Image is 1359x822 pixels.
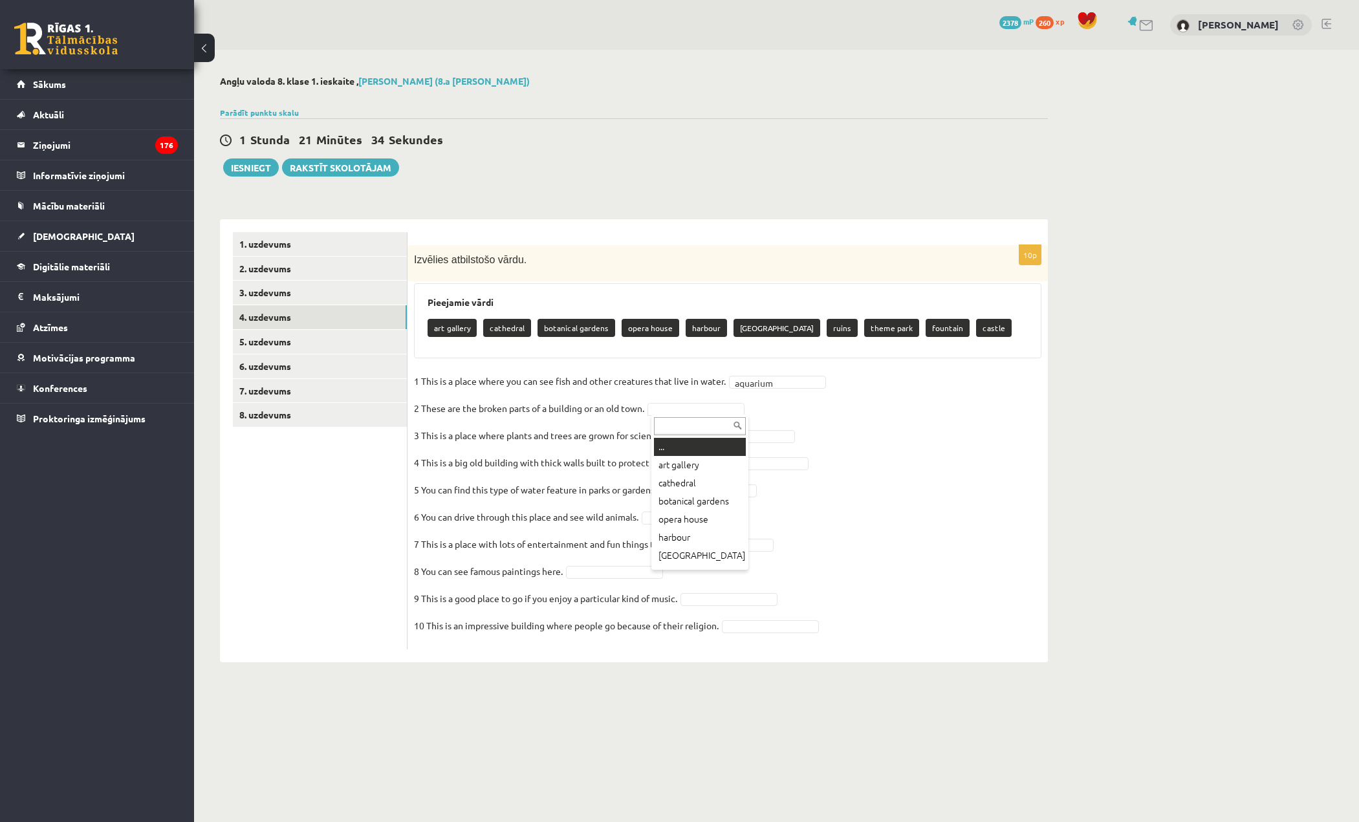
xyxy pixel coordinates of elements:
[654,438,746,456] div: ...
[654,546,746,565] div: [GEOGRAPHIC_DATA]
[654,510,746,528] div: opera house
[654,474,746,492] div: cathedral
[654,565,746,583] div: ruins
[654,456,746,474] div: art gallery
[654,528,746,546] div: harbour
[654,492,746,510] div: botanical gardens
